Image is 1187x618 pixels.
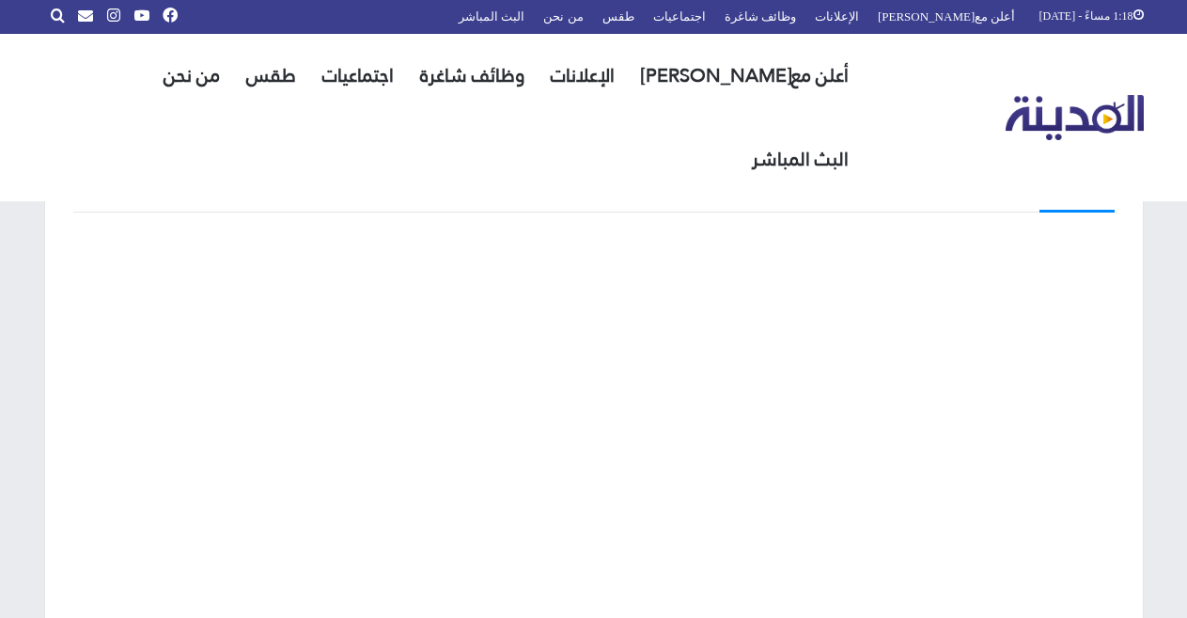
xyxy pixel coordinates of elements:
[1006,95,1144,141] img: تلفزيون المدينة
[739,118,862,201] a: البث المباشر
[538,34,628,118] a: الإعلانات
[150,34,233,118] a: من نحن
[309,34,407,118] a: اجتماعيات
[407,34,538,118] a: وظائف شاغرة
[628,34,862,118] a: أعلن مع[PERSON_NAME]
[233,34,309,118] a: طقس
